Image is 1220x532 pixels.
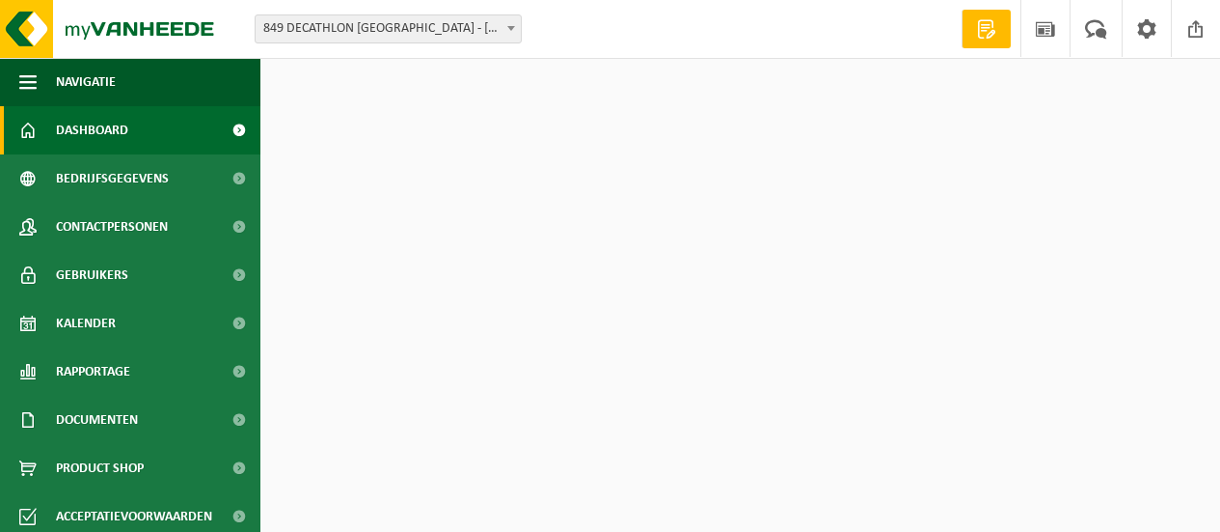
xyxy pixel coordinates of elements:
span: Product Shop [56,444,144,492]
span: 849 DECATHLON TURNHOUT - TURNHOUT [256,15,521,42]
span: 849 DECATHLON TURNHOUT - TURNHOUT [255,14,522,43]
span: Contactpersonen [56,203,168,251]
span: Rapportage [56,348,130,396]
span: Dashboard [56,106,128,154]
span: Kalender [56,299,116,348]
span: Documenten [56,396,138,444]
span: Bedrijfsgegevens [56,154,169,203]
span: Gebruikers [56,251,128,299]
span: Navigatie [56,58,116,106]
